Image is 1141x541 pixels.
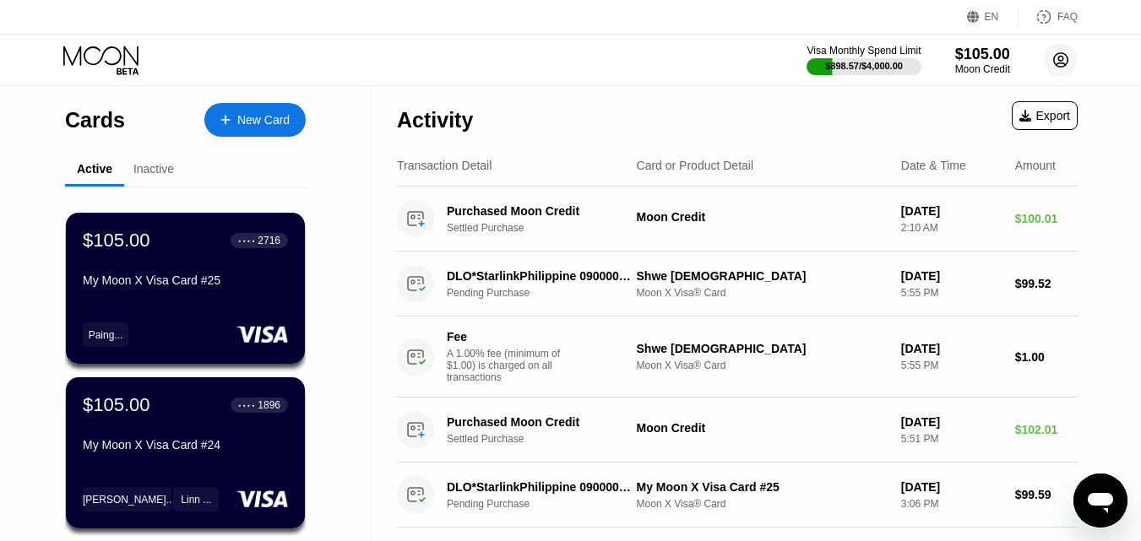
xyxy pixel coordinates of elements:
div: Inactive [133,162,174,176]
div: DLO*StarlinkPhilippine 090000000 PHPending PurchaseShwe [DEMOGRAPHIC_DATA]Moon X Visa® Card[DATE]... [397,252,1078,316]
div: Export [1012,101,1078,130]
div: 5:55 PM [901,287,1002,299]
div: My Moon X Visa Card #25 [637,480,888,494]
div: Shwe [DEMOGRAPHIC_DATA] [637,342,888,355]
div: DLO*StarlinkPhilippine 090000000 PH [447,269,636,283]
div: $100.01 [1015,212,1078,225]
div: New Card [237,113,290,127]
div: $102.01 [1015,423,1078,436]
div: $105.00● ● ● ●1896My Moon X Visa Card #24[PERSON_NAME]..Linn ... [66,377,305,528]
div: EN [985,11,999,23]
div: Visa Monthly Spend Limit$898.57/$4,000.00 [807,45,921,75]
div: 5:55 PM [901,360,1002,371]
div: [DATE] [901,480,1002,494]
div: Card or Product Detail [637,159,754,172]
div: Date & Time [901,159,966,172]
div: Paing... [83,322,128,347]
div: FAQ [1019,8,1078,25]
div: $105.00Moon Credit [955,46,1010,75]
div: FAQ [1057,11,1078,23]
div: $898.57 / $4,000.00 [825,61,903,71]
div: ● ● ● ● [238,238,255,243]
div: Purchased Moon Credit [447,415,636,429]
div: 2716 [258,235,280,246]
iframe: Button to launch messaging window [1073,473,1127,527]
div: Purchased Moon CreditSettled PurchaseMoon Credit[DATE]5:51 PM$102.01 [397,398,1078,463]
div: [DATE] [901,342,1002,355]
div: Linn ... [181,494,211,506]
div: DLO*StarlinkPhilippine 090000000 PHPending PurchaseMy Moon X Visa Card #25Moon X Visa® Card[DATE]... [397,463,1078,527]
div: Transaction Detail [397,159,492,172]
div: $105.00 [83,230,150,252]
div: Pending Purchase [447,498,650,510]
div: FeeA 1.00% fee (minimum of $1.00) is charged on all transactionsShwe [DEMOGRAPHIC_DATA]Moon X Vis... [397,316,1078,398]
div: [DATE] [901,204,1002,218]
div: [DATE] [901,269,1002,283]
div: $105.00 [83,394,150,416]
div: EN [967,8,1019,25]
div: 3:06 PM [901,498,1002,510]
div: Purchased Moon CreditSettled PurchaseMoon Credit[DATE]2:10 AM$100.01 [397,187,1078,252]
div: Moon Credit [955,63,1010,75]
div: $99.59 [1015,488,1078,501]
div: Moon X Visa® Card [637,287,888,299]
div: Amount [1015,159,1056,172]
div: Paing... [89,329,123,341]
div: New Card [204,103,306,137]
div: $1.00 [1015,350,1078,364]
div: ● ● ● ● [238,403,255,408]
div: 1896 [258,399,280,411]
div: Shwe [DEMOGRAPHIC_DATA] [637,269,888,283]
div: Fee [447,330,565,344]
div: [DATE] [901,415,1002,429]
div: A 1.00% fee (minimum of $1.00) is charged on all transactions [447,348,573,383]
div: DLO*StarlinkPhilippine 090000000 PH [447,480,636,494]
div: Cards [65,108,125,133]
div: Activity [397,108,473,133]
div: Moon Credit [637,421,888,435]
div: Moon X Visa® Card [637,498,888,510]
div: Export [1019,109,1070,122]
div: Visa Monthly Spend Limit [807,45,921,57]
div: 5:51 PM [901,433,1002,445]
div: My Moon X Visa Card #24 [83,438,288,452]
div: Moon Credit [637,210,888,224]
div: My Moon X Visa Card #25 [83,273,288,287]
div: Settled Purchase [447,222,650,234]
div: [PERSON_NAME].. [83,494,171,506]
div: $105.00 [955,46,1010,63]
div: Active [77,162,112,176]
div: Moon X Visa® Card [637,360,888,371]
div: 2:10 AM [901,222,1002,234]
div: Settled Purchase [447,433,650,445]
div: [PERSON_NAME].. [83,487,171,511]
div: $99.52 [1015,277,1078,290]
div: $105.00● ● ● ●2716My Moon X Visa Card #25Paing... [66,213,305,364]
div: Linn ... [173,487,219,511]
div: Purchased Moon Credit [447,204,636,218]
div: Pending Purchase [447,287,650,299]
